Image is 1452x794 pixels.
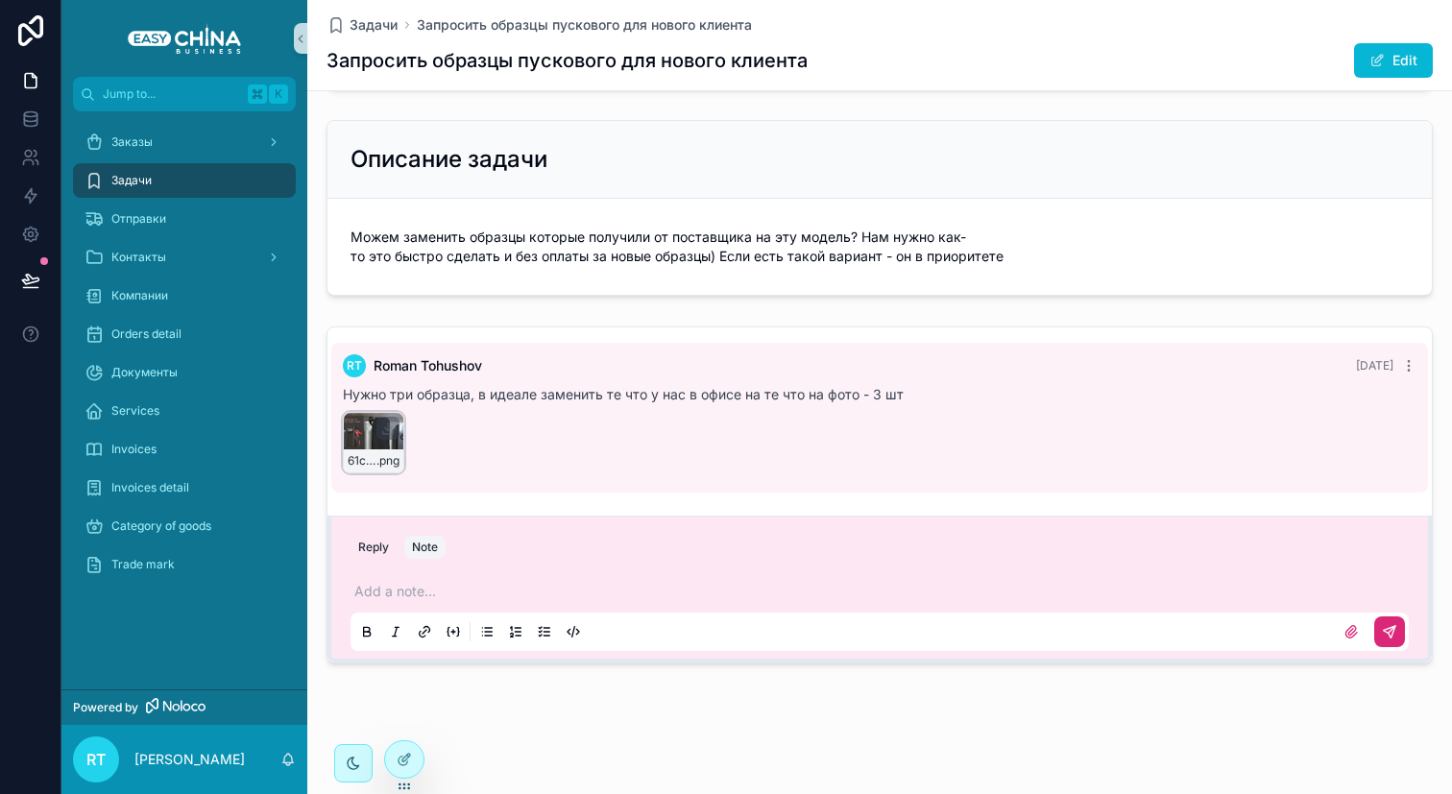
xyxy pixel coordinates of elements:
[351,536,397,559] button: Reply
[128,23,241,54] img: App logo
[86,748,106,771] span: RT
[111,250,166,265] span: Контакты
[73,125,296,159] a: Заказы
[327,47,808,74] h1: Запросить образцы пускового для нового клиента
[111,134,153,150] span: Заказы
[111,326,181,342] span: Orders detail
[271,86,286,102] span: K
[134,750,245,769] p: [PERSON_NAME]
[351,144,547,175] h2: Описание задачи
[73,77,296,111] button: Jump to...K
[111,518,211,534] span: Category of goods
[61,111,307,607] div: scrollable content
[73,240,296,275] a: Контакты
[404,536,446,559] button: Note
[376,453,399,469] span: .png
[73,394,296,428] a: Services
[73,202,296,236] a: Отправки
[73,432,296,467] a: Invoices
[73,317,296,351] a: Orders detail
[73,509,296,543] a: Category of goods
[111,288,168,303] span: Компании
[73,355,296,390] a: Документы
[347,358,362,373] span: RT
[73,470,296,505] a: Invoices detail
[111,211,166,227] span: Отправки
[343,386,904,402] span: Нужно три образца, в идеале заменить те что у нас в офисе на те что на фото - 3 шт
[73,547,296,582] a: Trade mark
[103,86,240,102] span: Jump to...
[111,480,189,495] span: Invoices detail
[73,163,296,198] a: Задачи
[417,15,752,35] a: Запросить образцы пускового для нового клиента
[374,356,482,375] span: Roman Tohushov
[348,453,376,469] span: 61cbc265fccef86dae962d5c4b394d16
[111,173,152,188] span: Задачи
[73,700,138,715] span: Powered by
[1354,43,1433,78] button: Edit
[73,278,296,313] a: Компании
[61,689,307,725] a: Powered by
[111,365,178,380] span: Документы
[350,15,398,35] span: Задачи
[111,403,159,419] span: Services
[111,442,157,457] span: Invoices
[351,228,1409,266] span: Можем заменить образцы которые получили от поставщика на эту модель? Нам нужно как-то это быстро ...
[327,15,398,35] a: Задачи
[1356,358,1393,373] span: [DATE]
[412,540,438,555] div: Note
[111,557,175,572] span: Trade mark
